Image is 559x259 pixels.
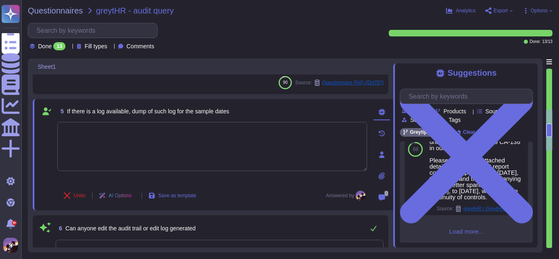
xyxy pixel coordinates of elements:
[28,7,83,15] span: Questionnaires
[74,193,86,198] span: Undo
[142,187,203,204] button: Save as template
[57,108,64,114] span: 5
[404,89,532,104] input: Search by keywords
[456,8,476,13] span: Analytics
[531,8,548,13] span: Options
[356,191,365,200] img: user
[38,43,52,49] span: Done
[126,43,154,49] span: Comments
[384,191,389,196] span: 0
[53,42,65,50] div: 13
[542,40,552,44] span: 13 / 13
[530,40,541,44] span: Done:
[109,193,132,198] span: AI Options
[32,23,157,38] input: Search by keywords
[56,225,62,231] span: 6
[57,187,92,204] button: Undo
[295,79,383,86] span: Source:
[65,225,196,232] span: Can anyone edit the audit trail or edit log generated
[3,238,18,252] img: user
[85,43,107,49] span: Fill types
[158,193,196,198] span: Save as template
[12,221,17,225] div: 9+
[326,193,354,198] span: Answered by
[494,8,508,13] span: Export
[2,236,24,254] button: user
[96,7,174,15] span: greytHR - audit query
[67,108,229,115] span: If there is a log available, dump of such log for the sample dates
[446,7,476,14] button: Analytics
[38,64,56,70] span: Sheet1
[413,147,418,152] span: 88
[283,80,288,85] span: 90
[322,80,384,85] span: Questionnaire FAQ ([DATE])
